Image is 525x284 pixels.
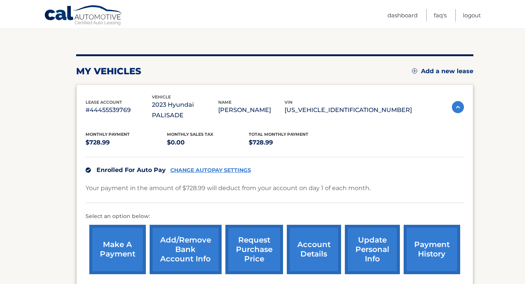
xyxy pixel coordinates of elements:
p: $728.99 [249,137,331,148]
a: Cal Automotive [44,5,123,27]
a: FAQ's [434,9,447,21]
a: Add/Remove bank account info [150,225,222,274]
span: Total Monthly Payment [249,132,308,137]
p: Select an option below: [86,212,464,221]
span: Enrolled For Auto Pay [96,166,166,173]
a: Logout [463,9,481,21]
a: account details [287,225,341,274]
p: [US_VEHICLE_IDENTIFICATION_NUMBER] [285,105,412,115]
span: lease account [86,100,122,105]
a: payment history [404,225,460,274]
p: $0.00 [167,137,249,148]
span: vehicle [152,94,171,100]
img: accordion-active.svg [452,101,464,113]
p: [PERSON_NAME] [218,105,285,115]
a: Dashboard [387,9,418,21]
p: #44455539769 [86,105,152,115]
span: vin [285,100,292,105]
p: Your payment in the amount of $728.99 will deduct from your account on day 1 of each month. [86,183,370,193]
span: name [218,100,231,105]
a: Add a new lease [412,68,473,75]
h2: my vehicles [76,66,141,77]
a: request purchase price [225,225,283,274]
img: add.svg [412,68,417,74]
a: CHANGE AUTOPAY SETTINGS [170,167,251,173]
p: $728.99 [86,137,167,148]
img: check.svg [86,167,91,173]
a: make a payment [89,225,146,274]
p: 2023 Hyundai PALISADE [152,100,218,121]
span: Monthly sales Tax [167,132,213,137]
span: Monthly Payment [86,132,130,137]
a: update personal info [345,225,400,274]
